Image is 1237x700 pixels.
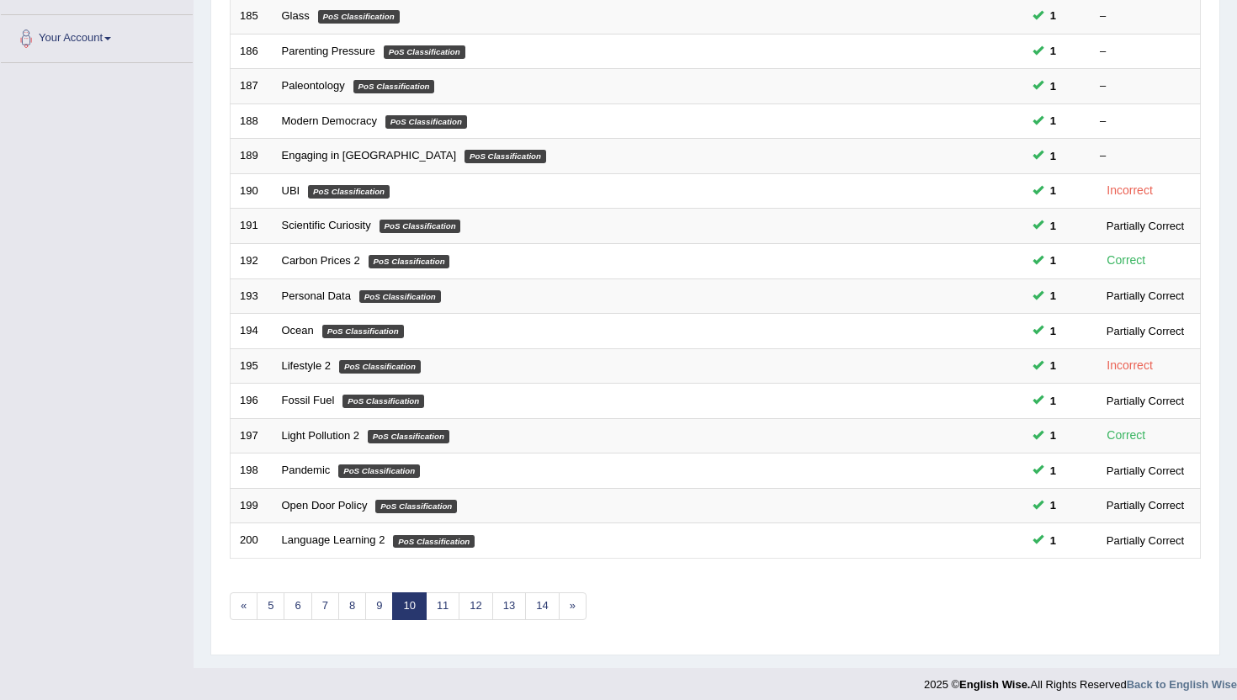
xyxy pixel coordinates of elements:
[311,592,339,620] a: 7
[231,523,273,559] td: 200
[282,79,345,92] a: Paleontology
[231,278,273,314] td: 193
[231,384,273,419] td: 196
[525,592,559,620] a: 14
[368,430,449,443] em: PoS Classification
[231,453,273,489] td: 198
[282,219,371,231] a: Scientific Curiosity
[359,290,441,304] em: PoS Classification
[231,173,273,209] td: 190
[231,103,273,139] td: 188
[1043,252,1063,269] span: You can still take this question
[1100,532,1191,549] div: Partially Correct
[1043,217,1063,235] span: You can still take this question
[1043,147,1063,165] span: You can still take this question
[1100,462,1191,480] div: Partially Correct
[1043,112,1063,130] span: You can still take this question
[1043,392,1063,410] span: You can still take this question
[282,184,300,197] a: UBI
[284,592,311,620] a: 6
[559,592,587,620] a: »
[393,535,475,549] em: PoS Classification
[231,348,273,384] td: 195
[231,418,273,453] td: 197
[1043,462,1063,480] span: You can still take this question
[1100,78,1191,94] div: –
[231,69,273,104] td: 187
[353,80,435,93] em: PoS Classification
[492,592,526,620] a: 13
[1043,357,1063,374] span: You can still take this question
[1127,678,1237,691] a: Back to English Wise
[1043,532,1063,549] span: You can still take this question
[1,15,193,57] a: Your Account
[282,429,360,442] a: Light Pollution 2
[282,289,351,302] a: Personal Data
[959,678,1030,691] strong: English Wise.
[257,592,284,620] a: 5
[1100,181,1160,200] div: Incorrect
[282,533,385,546] a: Language Learning 2
[1100,322,1191,340] div: Partially Correct
[380,220,461,233] em: PoS Classification
[459,592,492,620] a: 12
[1100,287,1191,305] div: Partially Correct
[322,325,404,338] em: PoS Classification
[1100,356,1160,375] div: Incorrect
[338,464,420,478] em: PoS Classification
[1100,148,1191,164] div: –
[308,185,390,199] em: PoS Classification
[338,592,366,620] a: 8
[231,488,273,523] td: 199
[1043,182,1063,199] span: You can still take this question
[1043,427,1063,444] span: You can still take this question
[339,360,421,374] em: PoS Classification
[282,464,331,476] a: Pandemic
[1100,426,1153,445] div: Correct
[1100,392,1191,410] div: Partially Correct
[384,45,465,59] em: PoS Classification
[426,592,459,620] a: 11
[392,592,426,620] a: 10
[375,500,457,513] em: PoS Classification
[342,395,424,408] em: PoS Classification
[282,45,375,57] a: Parenting Pressure
[1100,496,1191,514] div: Partially Correct
[465,150,546,163] em: PoS Classification
[1043,496,1063,514] span: You can still take this question
[231,139,273,174] td: 189
[282,114,377,127] a: Modern Democracy
[1100,8,1191,24] div: –
[231,209,273,244] td: 191
[282,324,314,337] a: Ocean
[385,115,467,129] em: PoS Classification
[1043,7,1063,24] span: You can still take this question
[1100,251,1153,270] div: Correct
[1043,77,1063,95] span: You can still take this question
[282,499,368,512] a: Open Door Policy
[231,243,273,278] td: 192
[318,10,400,24] em: PoS Classification
[282,149,457,162] a: Engaging in [GEOGRAPHIC_DATA]
[1100,114,1191,130] div: –
[282,9,310,22] a: Glass
[231,314,273,349] td: 194
[231,34,273,69] td: 186
[282,359,332,372] a: Lifestyle 2
[1043,287,1063,305] span: You can still take this question
[369,255,450,268] em: PoS Classification
[1100,217,1191,235] div: Partially Correct
[365,592,393,620] a: 9
[1043,322,1063,340] span: You can still take this question
[924,668,1237,692] div: 2025 © All Rights Reserved
[282,254,360,267] a: Carbon Prices 2
[230,592,257,620] a: «
[1043,42,1063,60] span: You can still take this question
[282,394,335,406] a: Fossil Fuel
[1100,44,1191,60] div: –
